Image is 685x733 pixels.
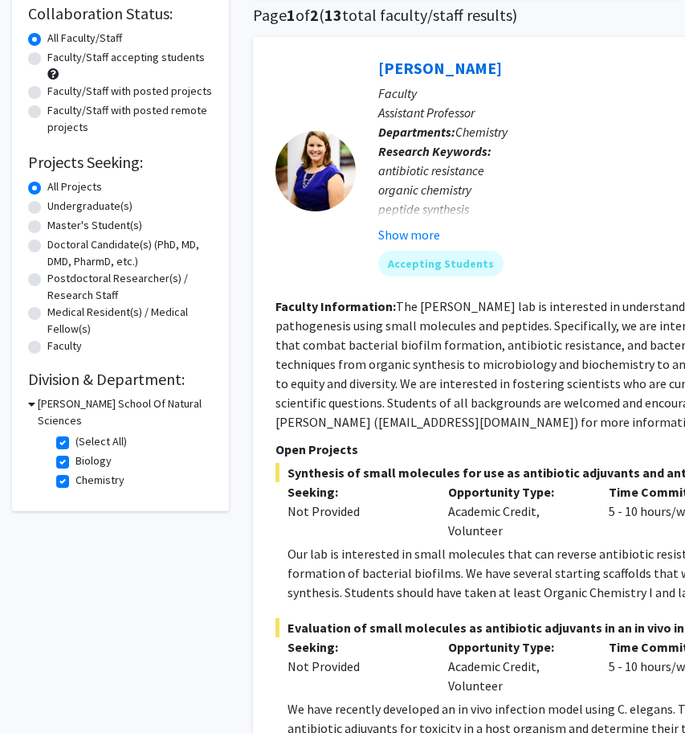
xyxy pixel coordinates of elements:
h2: Division & Department: [28,370,213,389]
label: Master's Student(s) [47,217,142,234]
label: All Projects [47,178,102,195]
label: Faculty/Staff with posted remote projects [47,102,213,136]
label: Chemistry [75,472,124,489]
a: [PERSON_NAME] [378,58,502,78]
div: Academic Credit, Volunteer [436,637,597,695]
label: Biology [75,452,112,469]
div: Academic Credit, Volunteer [436,482,597,540]
span: 2 [310,5,319,25]
b: Departments: [378,124,455,140]
span: 1 [287,5,296,25]
b: Research Keywords: [378,143,491,159]
b: Faculty Information: [275,298,396,314]
p: Opportunity Type: [448,482,585,502]
label: (Select All) [75,433,127,450]
p: Seeking: [287,637,424,657]
h3: [PERSON_NAME] School Of Natural Sciences [38,395,213,429]
button: Show more [378,225,440,244]
label: Faculty/Staff accepting students [47,49,205,66]
div: Not Provided [287,502,424,521]
iframe: Chat [12,661,68,721]
p: Seeking: [287,482,424,502]
label: Postdoctoral Researcher(s) / Research Staff [47,270,213,304]
label: Faculty [47,338,82,354]
mat-chip: Accepting Students [378,251,504,276]
span: 13 [324,5,342,25]
label: Faculty/Staff with posted projects [47,83,212,100]
h2: Collaboration Status: [28,4,213,23]
label: Medical Resident(s) / Medical Fellow(s) [47,304,213,338]
div: Not Provided [287,657,424,676]
label: Doctoral Candidate(s) (PhD, MD, DMD, PharmD, etc.) [47,236,213,270]
span: Chemistry [455,124,508,140]
p: Opportunity Type: [448,637,585,657]
label: Undergraduate(s) [47,198,133,215]
label: All Faculty/Staff [47,30,122,47]
h2: Projects Seeking: [28,153,213,172]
